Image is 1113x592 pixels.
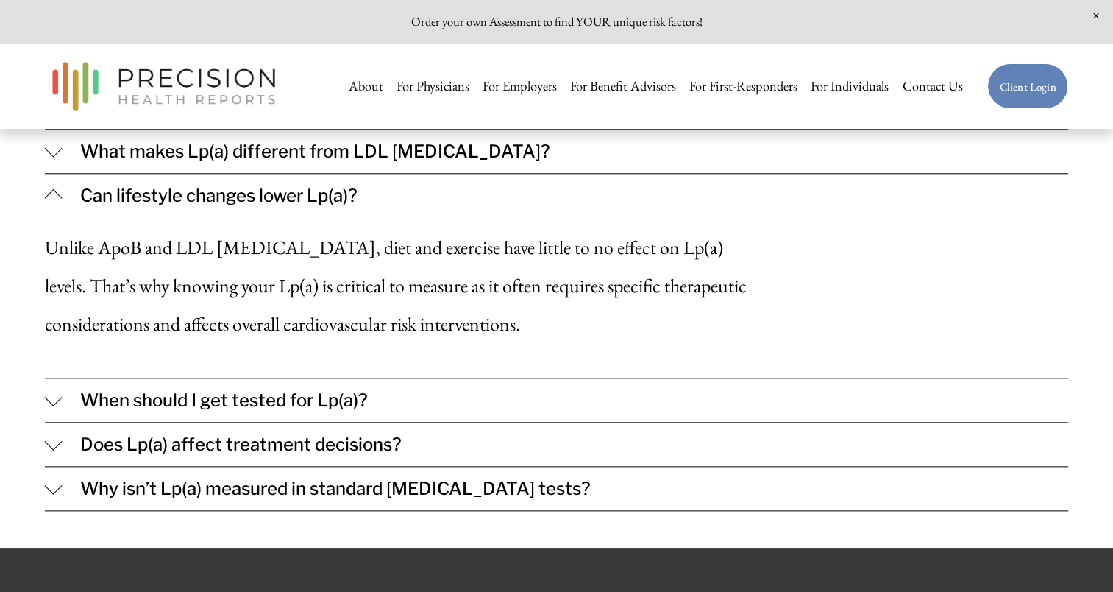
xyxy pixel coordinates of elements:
[811,71,889,101] a: For Individuals
[987,63,1069,110] a: Client Login
[902,71,962,101] a: Contact Us
[45,55,283,118] img: Precision Health Reports
[570,71,676,101] a: For Benefit Advisors
[689,71,797,101] a: For First-Responders
[63,141,1069,162] span: What makes Lp(a) different from LDL [MEDICAL_DATA]?
[63,434,1069,455] span: Does Lp(a) affect treatment decisions?
[849,404,1113,592] iframe: Chat Widget
[45,423,1069,466] button: Does Lp(a) affect treatment decisions?
[45,217,1069,378] div: Can lifestyle changes lower Lp(a)?
[63,390,1069,411] span: When should I get tested for Lp(a)?
[483,71,557,101] a: For Employers
[45,174,1069,217] button: Can lifestyle changes lower Lp(a)?
[45,130,1069,173] button: What makes Lp(a) different from LDL [MEDICAL_DATA]?
[397,71,469,101] a: For Physicians
[45,467,1069,510] button: Why isn’t Lp(a) measured in standard [MEDICAL_DATA] tests?
[63,185,1069,206] span: Can lifestyle changes lower Lp(a)?
[45,378,1069,422] button: When should I get tested for Lp(a)?
[349,71,383,101] a: About
[45,229,761,344] p: Unlike ApoB and LDL [MEDICAL_DATA], diet and exercise have little to no effect on Lp(a) levels. T...
[63,478,1069,499] span: Why isn’t Lp(a) measured in standard [MEDICAL_DATA] tests?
